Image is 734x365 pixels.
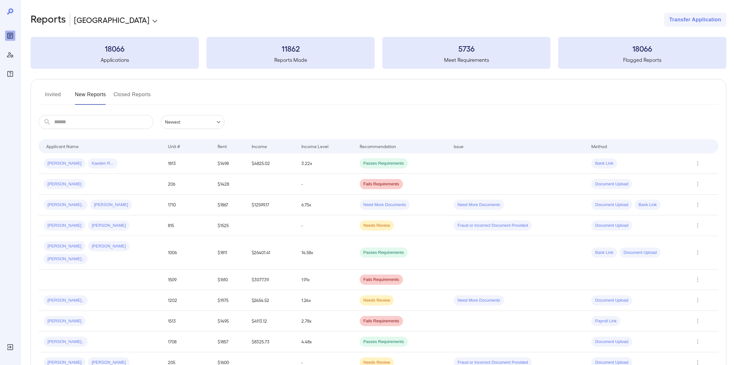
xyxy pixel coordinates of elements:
[163,215,212,236] td: 815
[163,269,212,290] td: 1509
[454,142,464,150] div: Issue
[88,161,118,167] span: Kaeden R...
[212,215,247,236] td: $1525
[39,89,67,105] button: Invited
[360,318,403,324] span: Fails Requirements
[46,142,79,150] div: Applicant Name
[360,223,394,229] span: Needs Review
[360,161,408,167] span: Passes Requirements
[114,89,151,105] button: Closed Reports
[664,13,726,27] button: Transfer Application
[44,297,88,304] span: [PERSON_NAME]..
[212,269,247,290] td: $1610
[591,181,632,187] span: Document Upload
[163,236,212,269] td: 1006
[74,15,149,25] p: [GEOGRAPHIC_DATA]
[591,297,632,304] span: Document Upload
[218,142,228,150] div: Rent
[454,202,504,208] span: Need More Documents
[360,181,403,187] span: Fails Requirements
[454,223,532,229] span: Fraud or Incorrect Document Provided
[296,269,354,290] td: 1.91x
[212,311,247,332] td: $1495
[693,247,703,258] button: Row Actions
[591,202,632,208] span: Document Upload
[591,223,632,229] span: Document Upload
[212,153,247,174] td: $1498
[252,142,267,150] div: Income
[591,142,607,150] div: Method
[382,43,550,54] h3: 5736
[44,256,88,262] span: [PERSON_NAME]..
[247,290,296,311] td: $2454.52
[635,202,660,208] span: Bank Link
[591,161,617,167] span: Bank Link
[558,56,726,64] h5: Flagged Reports
[168,142,180,150] div: Unit #
[163,174,212,195] td: 206
[382,56,550,64] h5: Meet Requirements
[161,115,225,129] div: Newest
[591,250,617,256] span: Bank Link
[163,311,212,332] td: 1513
[360,277,403,283] span: Fails Requirements
[360,202,410,208] span: Need More Documents
[5,69,15,79] div: FAQ
[360,339,408,345] span: Passes Requirements
[206,56,375,64] h5: Reports Made
[5,50,15,60] div: Manage Users
[212,195,247,215] td: $1867
[296,290,354,311] td: 1.24x
[44,318,85,324] span: [PERSON_NAME]
[88,223,130,229] span: [PERSON_NAME]
[44,181,85,187] span: [PERSON_NAME]
[88,243,130,249] span: [PERSON_NAME]
[247,269,296,290] td: $3077.39
[693,316,703,326] button: Row Actions
[591,318,620,324] span: Payroll Link
[693,295,703,305] button: Row Actions
[44,223,85,229] span: [PERSON_NAME]
[90,202,132,208] span: [PERSON_NAME]
[296,195,354,215] td: 6.75x
[296,174,354,195] td: -
[163,195,212,215] td: 1710
[247,153,296,174] td: $4825.02
[693,200,703,210] button: Row Actions
[212,174,247,195] td: $1428
[44,243,85,249] span: [PERSON_NAME]
[163,153,212,174] td: 1813
[5,31,15,41] div: Reports
[296,311,354,332] td: 2.78x
[212,290,247,311] td: $1975
[693,275,703,285] button: Row Actions
[163,332,212,352] td: 1708
[360,142,396,150] div: Recommendation
[44,339,88,345] span: [PERSON_NAME]..
[693,220,703,231] button: Row Actions
[558,43,726,54] h3: 18066
[75,89,106,105] button: New Reports
[296,215,354,236] td: -
[454,297,504,304] span: Need More Documents
[31,56,199,64] h5: Applications
[693,179,703,189] button: Row Actions
[296,236,354,269] td: 14.58x
[163,290,212,311] td: 1202
[31,37,726,69] summary: 18066Applications11862Reports Made5736Meet Requirements18066Flagged Reports
[31,13,66,27] h2: Reports
[296,332,354,352] td: 4.48x
[212,236,247,269] td: $1811
[247,332,296,352] td: $8325.73
[206,43,375,54] h3: 11862
[296,153,354,174] td: 3.22x
[44,161,85,167] span: [PERSON_NAME]
[247,311,296,332] td: $4113.12
[693,158,703,168] button: Row Actions
[44,202,88,208] span: [PERSON_NAME]..
[247,195,296,215] td: $12599.17
[5,342,15,352] div: Log Out
[247,236,296,269] td: $26401.41
[212,332,247,352] td: $1857
[31,43,199,54] h3: 18066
